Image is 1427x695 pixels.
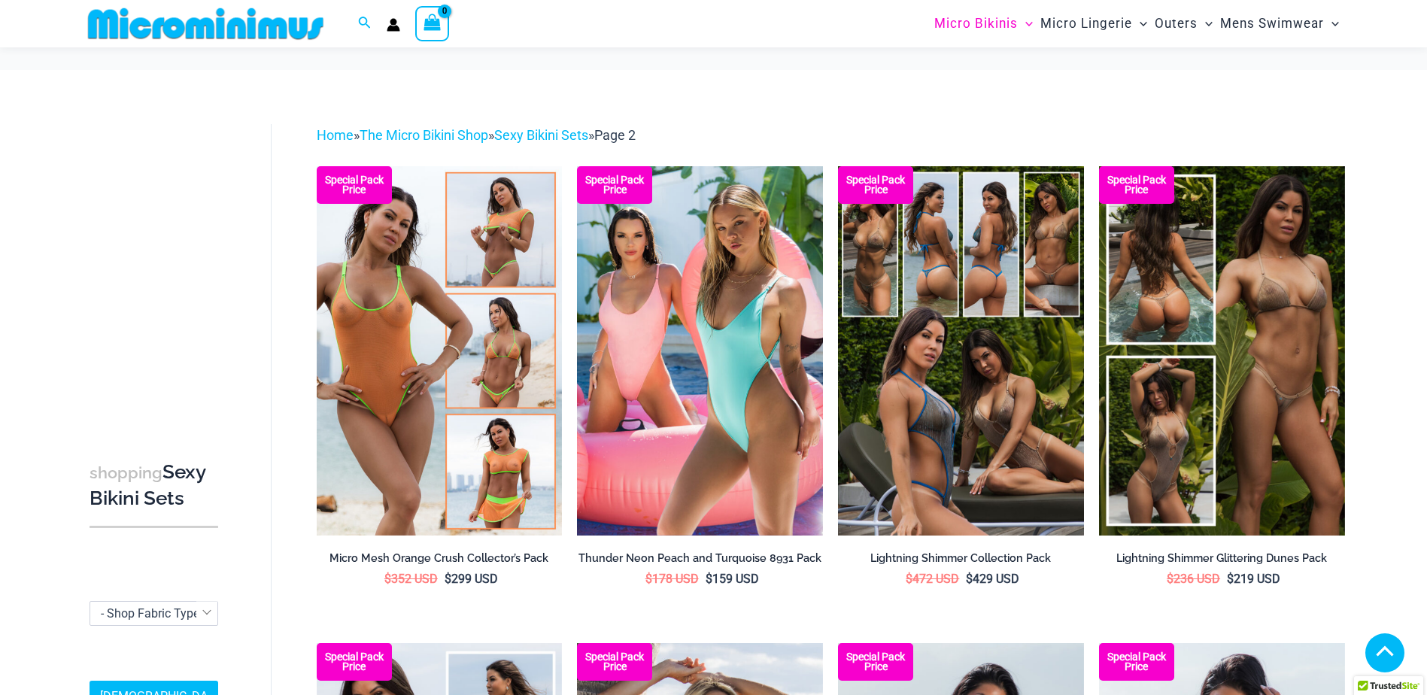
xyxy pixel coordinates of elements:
a: Thunder Neon Peach and Turquoise 8931 Pack [577,551,823,571]
span: Outers [1155,5,1198,43]
img: Thunder Pack [577,166,823,535]
img: MM SHOP LOGO FLAT [82,7,329,41]
h2: Lightning Shimmer Glittering Dunes Pack [1099,551,1345,566]
span: Menu Toggle [1132,5,1147,43]
span: Menu Toggle [1198,5,1213,43]
a: Micro Mesh Orange Crush Collector’s Pack [317,551,563,571]
iframe: TrustedSite Certified [90,112,225,413]
bdi: 429 USD [966,572,1019,586]
span: Page 2 [594,127,636,143]
img: Lightning Shimmer Dune [1099,166,1345,535]
span: - Shop Fabric Type [90,602,217,625]
span: Mens Swimwear [1220,5,1324,43]
h2: Micro Mesh Orange Crush Collector’s Pack [317,551,563,566]
span: Micro Lingerie [1040,5,1132,43]
a: Account icon link [387,18,400,32]
a: Mens SwimwearMenu ToggleMenu Toggle [1216,5,1343,43]
span: Menu Toggle [1324,5,1339,43]
a: Home [317,127,354,143]
a: Micro BikinisMenu ToggleMenu Toggle [931,5,1037,43]
a: Micro LingerieMenu ToggleMenu Toggle [1037,5,1151,43]
nav: Site Navigation [928,2,1346,45]
bdi: 219 USD [1227,572,1280,586]
a: The Micro Bikini Shop [360,127,488,143]
span: $ [1167,572,1173,586]
span: » » » [317,127,636,143]
span: - Shop Fabric Type [90,601,218,626]
h2: Lightning Shimmer Collection Pack [838,551,1084,566]
span: $ [445,572,451,586]
img: Lightning Shimmer Collection [838,166,1084,535]
span: $ [384,572,391,586]
span: - Shop Fabric Type [101,606,199,621]
b: Special Pack Price [838,175,913,195]
h2: Thunder Neon Peach and Turquoise 8931 Pack [577,551,823,566]
a: Lightning Shimmer Collection Lightning Shimmer Ocean Shimmer 317 Tri Top 469 Thong 08Lightning Sh... [838,166,1084,535]
h3: Sexy Bikini Sets [90,460,218,511]
a: Lightning Shimmer Dune Lightning Shimmer Glittering Dunes 317 Tri Top 469 Thong 02Lightning Shimm... [1099,166,1345,535]
span: $ [966,572,973,586]
bdi: 159 USD [706,572,759,586]
a: View Shopping Cart, empty [415,6,450,41]
span: Menu Toggle [1018,5,1033,43]
bdi: 352 USD [384,572,438,586]
span: $ [1227,572,1234,586]
b: Special Pack Price [1099,652,1174,672]
span: shopping [90,463,162,482]
span: $ [706,572,712,586]
img: Collectors Pack Orange [317,166,563,535]
span: $ [645,572,652,586]
bdi: 236 USD [1167,572,1220,586]
b: Special Pack Price [317,652,392,672]
b: Special Pack Price [838,652,913,672]
b: Special Pack Price [577,652,652,672]
bdi: 472 USD [906,572,959,586]
span: Micro Bikinis [934,5,1018,43]
bdi: 178 USD [645,572,699,586]
a: Lightning Shimmer Glittering Dunes Pack [1099,551,1345,571]
a: Sexy Bikini Sets [494,127,588,143]
a: Lightning Shimmer Collection Pack [838,551,1084,571]
a: Search icon link [358,14,372,33]
a: Collectors Pack Orange Micro Mesh Orange Crush 801 One Piece 02Micro Mesh Orange Crush 801 One Pi... [317,166,563,535]
b: Special Pack Price [577,175,652,195]
span: $ [906,572,912,586]
b: Special Pack Price [317,175,392,195]
a: OutersMenu ToggleMenu Toggle [1151,5,1216,43]
bdi: 299 USD [445,572,498,586]
b: Special Pack Price [1099,175,1174,195]
a: Thunder Pack Thunder Turquoise 8931 One Piece 09v2Thunder Turquoise 8931 One Piece 09v2 [577,166,823,535]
